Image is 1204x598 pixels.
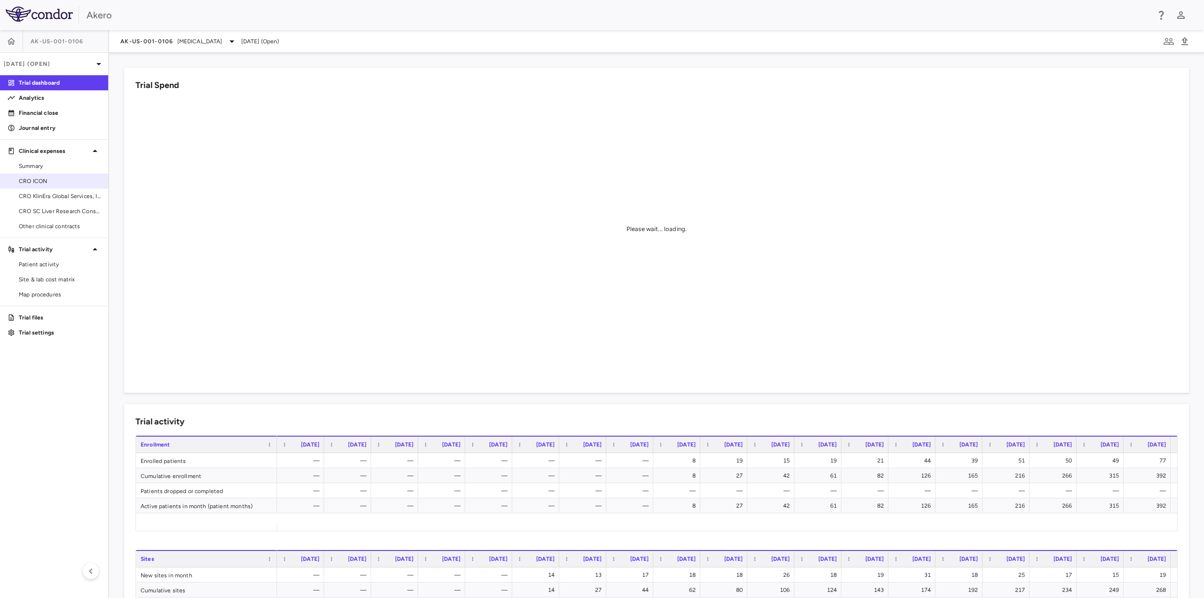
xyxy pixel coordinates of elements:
[944,483,978,498] div: —
[136,468,277,483] div: Cumulative enrollment
[756,582,790,598] div: 106
[1148,441,1166,448] span: [DATE]
[568,453,602,468] div: —
[427,453,460,468] div: —
[677,441,696,448] span: [DATE]
[850,582,884,598] div: 143
[19,275,101,284] span: Site & lab cost matrix
[136,498,277,513] div: Active patients in month (patient months)
[850,468,884,483] div: 82
[709,582,743,598] div: 80
[709,453,743,468] div: 19
[724,441,743,448] span: [DATE]
[818,556,837,562] span: [DATE]
[301,556,319,562] span: [DATE]
[583,441,602,448] span: [DATE]
[850,567,884,582] div: 19
[333,468,366,483] div: —
[442,441,460,448] span: [DATE]
[19,177,101,185] span: CRO ICON
[285,582,319,598] div: —
[19,109,101,117] p: Financial close
[395,556,413,562] span: [DATE]
[897,453,931,468] div: 44
[136,567,277,582] div: New sites in month
[521,582,554,598] div: 14
[662,582,696,598] div: 62
[724,556,743,562] span: [DATE]
[1085,582,1119,598] div: 249
[568,498,602,513] div: —
[662,468,696,483] div: 8
[1132,453,1166,468] div: 77
[1085,453,1119,468] div: 49
[285,468,319,483] div: —
[1148,556,1166,562] span: [DATE]
[395,441,413,448] span: [DATE]
[568,582,602,598] div: 27
[944,582,978,598] div: 192
[583,556,602,562] span: [DATE]
[136,483,277,498] div: Patients dropped or completed
[568,468,602,483] div: —
[521,483,554,498] div: —
[285,498,319,513] div: —
[756,567,790,582] div: 26
[1132,498,1166,513] div: 392
[615,453,649,468] div: —
[427,468,460,483] div: —
[489,441,507,448] span: [DATE]
[771,441,790,448] span: [DATE]
[897,483,931,498] div: —
[709,567,743,582] div: 18
[897,468,931,483] div: 126
[380,498,413,513] div: —
[912,441,931,448] span: [DATE]
[1085,498,1119,513] div: 315
[709,468,743,483] div: 27
[677,556,696,562] span: [DATE]
[818,441,837,448] span: [DATE]
[756,483,790,498] div: —
[1101,441,1119,448] span: [DATE]
[771,556,790,562] span: [DATE]
[1101,556,1119,562] span: [DATE]
[959,556,978,562] span: [DATE]
[1053,441,1072,448] span: [DATE]
[4,60,93,68] p: [DATE] (Open)
[141,556,154,562] span: Sites
[897,567,931,582] div: 31
[87,8,1149,22] div: Akero
[1132,483,1166,498] div: —
[333,483,366,498] div: —
[615,582,649,598] div: 44
[136,453,277,468] div: Enrolled patients
[850,483,884,498] div: —
[615,483,649,498] div: —
[474,483,507,498] div: —
[19,245,89,254] p: Trial activity
[19,162,101,170] span: Summary
[31,38,84,45] span: AK-US-001-0106
[1038,453,1072,468] div: 50
[427,582,460,598] div: —
[333,453,366,468] div: —
[380,453,413,468] div: —
[991,483,1025,498] div: —
[380,468,413,483] div: —
[865,441,884,448] span: [DATE]
[120,38,174,45] span: AK-US-001-0106
[1038,498,1072,513] div: 266
[991,582,1025,598] div: 217
[1038,468,1072,483] div: 266
[521,453,554,468] div: —
[333,582,366,598] div: —
[135,79,179,92] h6: Trial Spend
[709,483,743,498] div: —
[991,567,1025,582] div: 25
[427,483,460,498] div: —
[177,37,222,46] span: [MEDICAL_DATA]
[1038,567,1072,582] div: 17
[1132,567,1166,582] div: 19
[442,556,460,562] span: [DATE]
